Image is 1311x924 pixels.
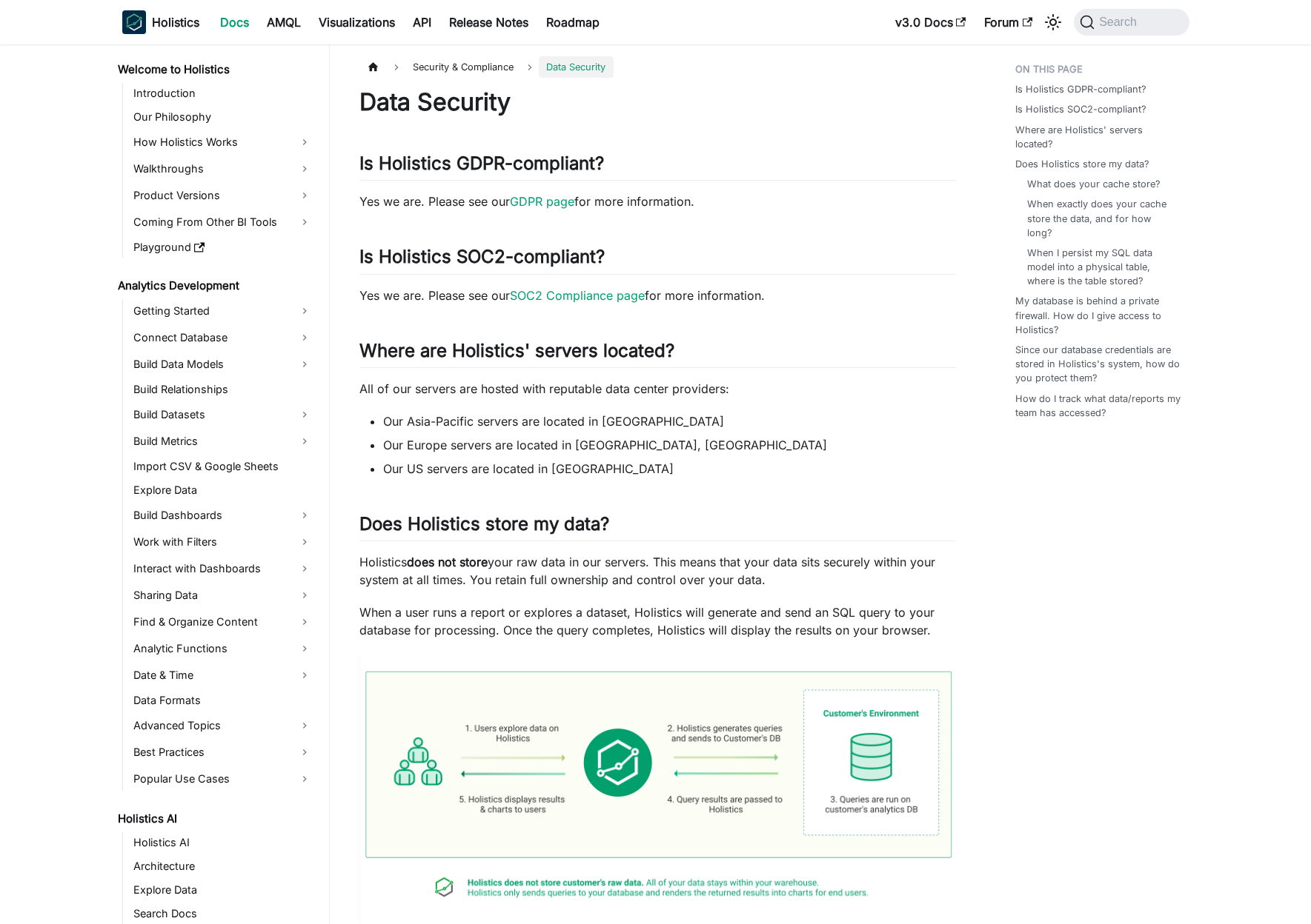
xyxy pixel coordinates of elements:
[1027,177,1161,191] a: What does your cache store?
[359,340,956,368] h2: Where are Holistics' servers located?
[975,10,1041,34] a: Forum
[129,903,316,924] a: Search Docs
[383,460,956,478] li: Our US servers are located in [GEOGRAPHIC_DATA]
[359,513,956,541] h2: Does Holistics store my data?
[310,10,404,34] a: Visualizations
[129,856,316,877] a: Architecture
[1015,392,1181,420] a: How do I track what data/reports my team has accessed?
[359,192,956,210] p: Yes we are. Please see our for more information.
[129,107,316,127] a: Our Philosophy
[129,83,316,104] a: Introduction
[129,832,316,853] a: Holistics AI
[1027,197,1175,240] a: When exactly does your cache store the data, and for how long?
[129,456,316,477] a: Import CSV & Google Sheets
[129,379,316,400] a: Build Relationships
[129,157,316,181] a: Walkthroughs
[510,288,645,303] a: SOC2 Compliance page
[129,767,316,791] a: Popular Use Cases
[359,87,956,117] h1: Data Security
[129,429,316,453] a: Build Metrics
[122,10,199,34] a: HolisticsHolisticsHolistics
[129,530,316,554] a: Work with Filters
[440,10,537,34] a: Release Notes
[1074,9,1189,36] button: Search (Command+K)
[359,603,956,639] p: When a user runs a report or explores a dataset, Holistics will generate and send an SQL query to...
[113,808,316,829] a: Holistics AI
[129,403,316,426] a: Build Datasets
[211,10,258,34] a: Docs
[129,326,316,349] a: Connect Database
[359,380,956,398] p: All of our servers are hosted with reputable data center providers:
[359,56,956,78] nav: Breadcrumbs
[129,352,316,376] a: Build Data Models
[107,44,330,924] nav: Docs sidebar
[359,246,956,274] h2: Is Holistics SOC2-compliant?
[129,130,316,154] a: How Holistics Works
[129,880,316,900] a: Explore Data
[129,663,316,687] a: Date & Time
[1015,82,1146,96] a: Is Holistics GDPR-compliant?
[1095,16,1146,29] span: Search
[539,56,613,78] span: Data Security
[129,583,316,607] a: Sharing Data
[407,555,456,569] strong: does not
[1015,343,1181,386] a: Since our database credentials are stored in Holistics's system, how do you protect them?
[129,637,316,660] a: Analytic Functions
[1015,294,1181,337] a: My database is behind a private firewall. How do I give access to Holistics?
[129,740,316,764] a: Best Practices
[383,436,956,454] li: Our Europe servers are located in [GEOGRAPHIC_DATA], [GEOGRAPHIC_DATA]
[129,714,316,737] a: Advanced Topics
[129,299,316,323] a: Getting Started
[537,10,608,34] a: Roadmap
[129,557,316,580] a: Interact with Dashboards
[129,690,316,711] a: Data Formats
[129,503,316,527] a: Build Dashboards
[359,553,956,589] p: Holistics your raw data in our servers. This means that your data sits securely within your syste...
[1015,123,1181,151] a: Where are Holistics' servers located?
[152,13,199,31] b: Holistics
[122,10,146,34] img: Holistics
[459,555,488,569] strong: store
[129,480,316,500] a: Explore Data
[129,184,316,207] a: Product Versions
[1027,246,1175,289] a: When I persist my SQL data model into a physical table, where is the table stored?
[1041,10,1065,34] button: Switch between dark and light mode (currently system mode)
[1015,102,1146,116] a: Is Holistics SOC2-compliant?
[129,210,316,234] a: Coming From Other BI Tools
[129,237,316,258] a: Playground
[113,275,316,296] a: Analytics Development
[886,10,975,34] a: v3.0 Docs
[113,59,316,80] a: Welcome to Holistics
[129,610,316,634] a: Find & Organize Content
[359,153,956,181] h2: Is Holistics GDPR-compliant?
[359,287,956,304] p: Yes we are. Please see our for more information.
[405,56,521,78] span: Security & Compliance
[383,412,956,430] li: Our Asia-Pacific servers are located in [GEOGRAPHIC_DATA]
[510,194,574,209] a: GDPR page
[258,10,310,34] a: AMQL
[404,10,440,34] a: API
[1015,157,1149,171] a: Does Holistics store my data?
[359,56,388,78] a: Home page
